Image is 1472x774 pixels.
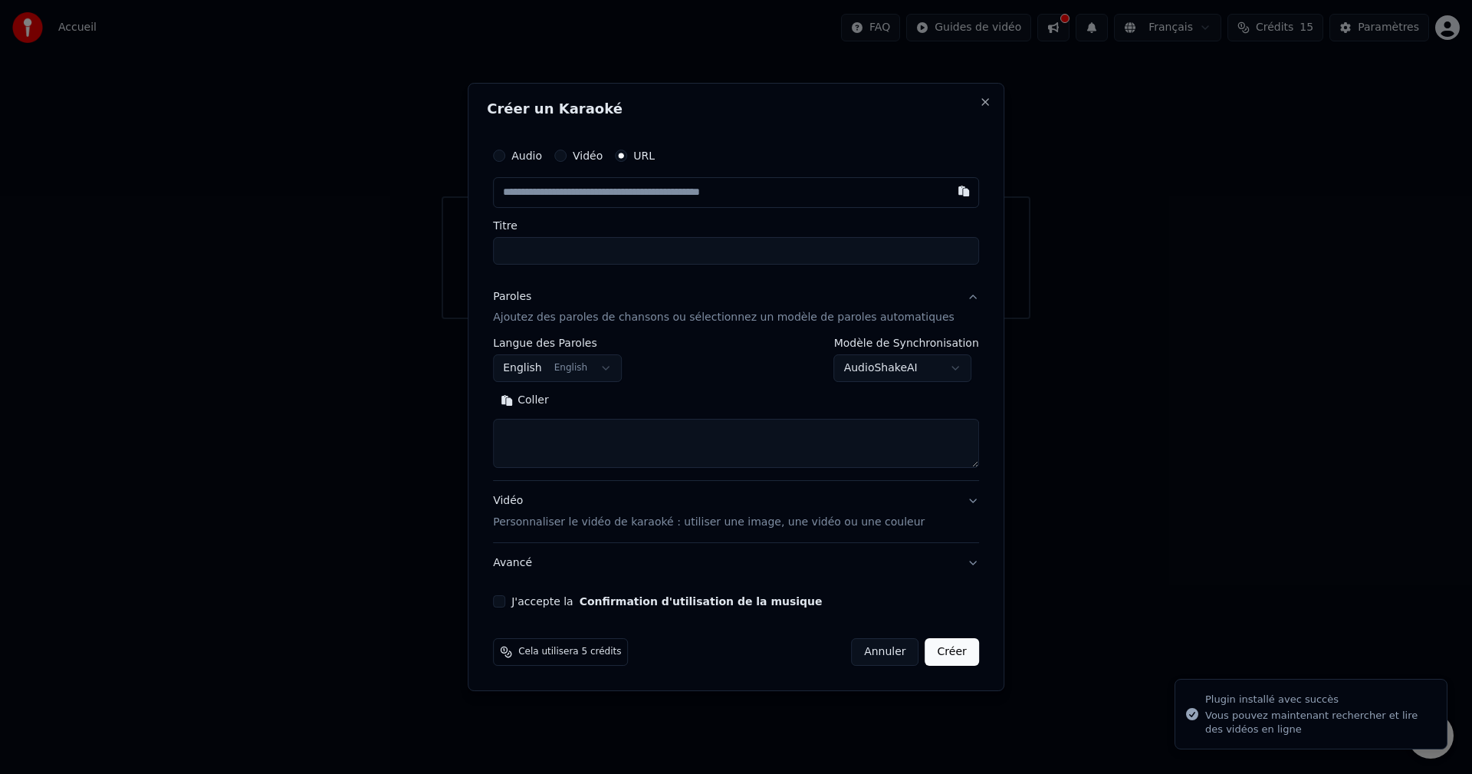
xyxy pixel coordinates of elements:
[487,102,985,116] h2: Créer un Karaoké
[925,638,979,666] button: Créer
[493,515,925,530] p: Personnaliser le vidéo de karaoké : utiliser une image, une vidéo ou une couleur
[493,338,979,481] div: ParolesAjoutez des paroles de chansons ou sélectionnez un modèle de paroles automatiques
[573,150,603,161] label: Vidéo
[493,389,557,413] button: Coller
[493,338,622,349] label: Langue des Paroles
[834,338,979,349] label: Modèle de Synchronisation
[493,277,979,338] button: ParolesAjoutez des paroles de chansons ou sélectionnez un modèle de paroles automatiques
[511,150,542,161] label: Audio
[493,543,979,583] button: Avancé
[493,289,531,305] div: Paroles
[493,220,979,231] label: Titre
[518,646,621,658] span: Cela utilisera 5 crédits
[851,638,918,666] button: Annuler
[511,596,822,607] label: J'accepte la
[493,494,925,531] div: Vidéo
[493,311,955,326] p: Ajoutez des paroles de chansons ou sélectionnez un modèle de paroles automatiques
[580,596,823,607] button: J'accepte la
[633,150,655,161] label: URL
[493,482,979,543] button: VidéoPersonnaliser le vidéo de karaoké : utiliser une image, une vidéo ou une couleur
